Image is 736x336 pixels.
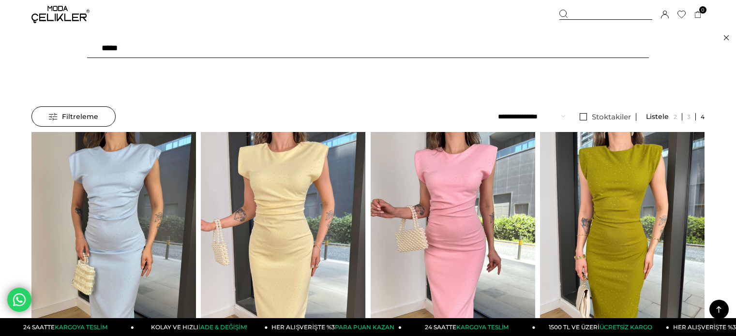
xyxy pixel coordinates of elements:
a: 1500 TL VE ÜZERİÜCRETSİZ KARGO [536,318,670,336]
a: Stoktakiler [575,113,636,121]
span: Filtreleme [49,107,98,126]
span: PARA PUAN KAZAN [335,323,394,331]
img: logo [31,6,90,23]
span: Stoktakiler [592,112,631,121]
span: ÜCRETSİZ KARGO [600,323,652,331]
a: 0 [694,11,702,18]
a: HER ALIŞVERİŞTE %3PARA PUAN KAZAN [268,318,402,336]
a: 24 SAATTEKARGOYA TESLİM [402,318,536,336]
span: KARGOYA TESLİM [456,323,509,331]
span: İADE & DEĞİŞİM! [198,323,247,331]
a: KOLAY VE HIZLIİADE & DEĞİŞİM! [134,318,268,336]
a: 24 SAATTEKARGOYA TESLİM [0,318,135,336]
span: 0 [699,6,706,14]
span: KARGOYA TESLİM [55,323,107,331]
